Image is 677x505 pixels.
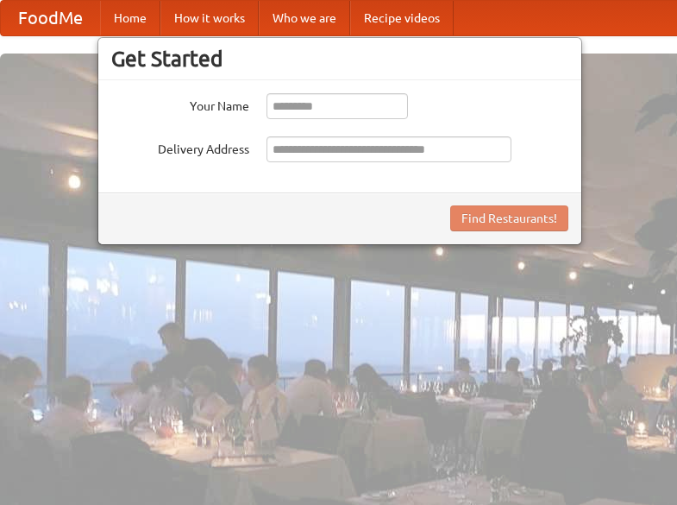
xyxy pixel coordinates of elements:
[111,46,568,72] h3: Get Started
[350,1,454,35] a: Recipe videos
[111,136,249,158] label: Delivery Address
[450,205,568,231] button: Find Restaurants!
[160,1,259,35] a: How it works
[100,1,160,35] a: Home
[111,93,249,115] label: Your Name
[1,1,100,35] a: FoodMe
[259,1,350,35] a: Who we are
